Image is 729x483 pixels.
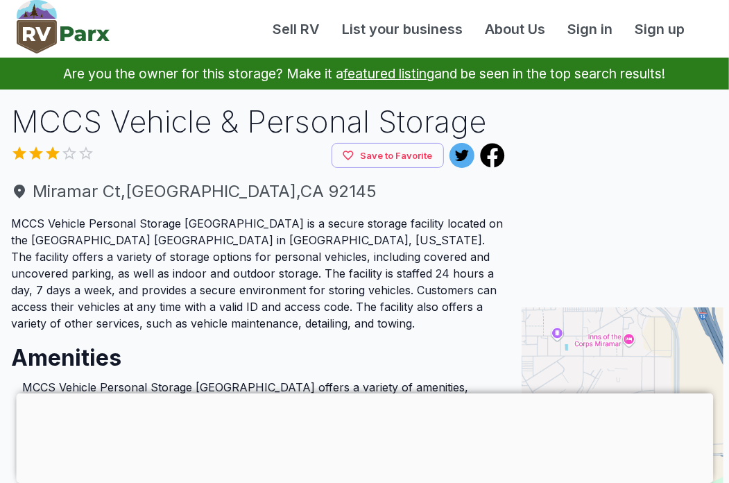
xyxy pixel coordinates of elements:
a: Sign up [624,19,696,40]
a: Sign in [556,19,624,40]
span: Miramar Ct , [GEOGRAPHIC_DATA] , CA 92145 [11,179,505,204]
h2: Amenities [11,332,505,373]
a: Miramar Ct,[GEOGRAPHIC_DATA],CA 92145 [11,179,505,204]
a: featured listing [344,65,435,82]
iframe: Advertisement [522,101,723,274]
p: MCCS Vehicle Personal Storage [GEOGRAPHIC_DATA] is a secure storage facility located on the [GEOG... [11,215,505,332]
a: List your business [331,19,474,40]
button: Save to Favorite [332,143,444,169]
a: Sell RV [261,19,331,40]
p: Are you the owner for this storage? Make it a and be seen in the top search results! [17,58,712,90]
h1: MCCS Vehicle & Personal Storage [11,101,505,143]
iframe: Advertisement [16,393,713,480]
a: About Us [474,19,556,40]
li: MCCS Vehicle Personal Storage [GEOGRAPHIC_DATA] offers a variety of amenities, including: [22,379,494,412]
